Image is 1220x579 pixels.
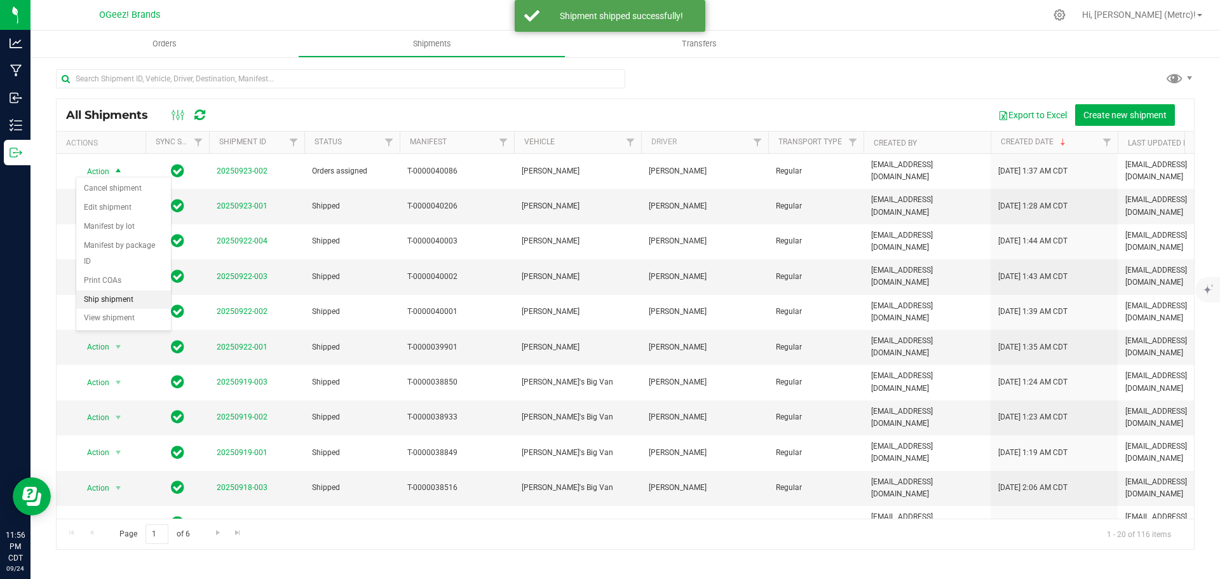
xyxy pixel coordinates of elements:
span: [EMAIL_ADDRESS][DOMAIN_NAME] [871,300,983,324]
inline-svg: Inventory [10,119,22,132]
a: 20250922-004 [217,236,268,245]
span: [EMAIL_ADDRESS][DOMAIN_NAME] [871,229,983,254]
a: 20250919-002 [217,412,268,421]
p: 11:56 PM CDT [6,529,25,564]
span: [EMAIL_ADDRESS][DOMAIN_NAME] [871,440,983,465]
span: select [111,409,126,426]
a: Transport Type [778,137,842,146]
span: T-0000038850 [407,376,506,388]
a: Orders [30,31,298,57]
span: Shipments [396,38,468,50]
span: [PERSON_NAME]'s Big Van [522,411,634,423]
span: [PERSON_NAME] [522,271,634,283]
a: Filter [283,132,304,153]
inline-svg: Analytics [10,37,22,50]
span: Action [76,163,110,181]
a: Last Updated By [1128,139,1192,147]
button: Create new shipment [1075,104,1175,126]
span: [PERSON_NAME] [649,411,761,423]
span: [PERSON_NAME] [522,200,634,212]
a: Manifest [410,137,447,146]
a: 20250922-001 [217,343,268,351]
a: Created By [874,139,917,147]
span: [DATE] 1:44 AM CDT [998,235,1067,247]
span: [DATE] 1:35 AM CDT [998,341,1067,353]
inline-svg: Outbound [10,146,22,159]
span: [DATE] 1:19 AM CDT [998,447,1067,459]
span: [DATE] 1:24 AM CDT [998,376,1067,388]
span: [PERSON_NAME]'s Big Van [522,517,634,529]
span: [PERSON_NAME] [649,341,761,353]
a: Filter [188,132,209,153]
div: Manage settings [1052,9,1067,21]
a: 20250919-003 [217,378,268,386]
span: select [111,479,126,497]
span: 1 - 20 of 116 items [1097,524,1181,543]
span: Regular [776,447,856,459]
span: Action [76,374,110,392]
span: Regular [776,517,856,529]
input: 1 [146,524,168,544]
span: [DATE] 2:06 AM CDT [998,482,1067,494]
a: Created Date [1001,137,1068,146]
a: 20250922-003 [217,272,268,281]
span: [PERSON_NAME] [522,235,634,247]
span: Regular [776,271,856,283]
span: Regular [776,376,856,388]
span: Action [76,444,110,461]
a: Filter [747,132,768,153]
span: In Sync [171,268,184,285]
span: [PERSON_NAME] [649,482,761,494]
span: select [111,374,126,392]
li: Manifest by lot [76,217,171,236]
span: Regular [776,235,856,247]
button: Export to Excel [990,104,1075,126]
span: [DATE] 1:28 AM CDT [998,200,1067,212]
span: [EMAIL_ADDRESS][DOMAIN_NAME] [871,264,983,289]
span: Shipped [312,306,392,318]
a: Filter [379,132,400,153]
li: Print COAs [76,271,171,290]
span: Shipped [312,271,392,283]
span: [EMAIL_ADDRESS][DOMAIN_NAME] [871,159,983,183]
li: Ship shipment [76,290,171,310]
div: Actions [66,139,140,147]
span: [EMAIL_ADDRESS][DOMAIN_NAME] [871,405,983,430]
li: View shipment [76,309,171,328]
a: Filter [620,132,641,153]
a: Go to the last page [229,524,247,542]
a: 20250923-002 [217,167,268,175]
span: T-0000040206 [407,200,506,212]
span: Action [76,409,110,426]
span: Create new shipment [1083,110,1167,120]
a: Status [315,137,342,146]
span: [DATE] 1:23 AM CDT [998,411,1067,423]
span: Regular [776,306,856,318]
span: Shipped [312,200,392,212]
a: Filter [843,132,864,153]
a: Vehicle [524,137,555,146]
span: T-0000038933 [407,411,506,423]
span: Page of 6 [109,524,200,544]
a: Transfers [566,31,833,57]
span: In Sync [171,408,184,426]
span: [PERSON_NAME]'s Big Van [522,447,634,459]
inline-svg: Inbound [10,92,22,104]
a: Filter [1097,132,1118,153]
span: [PERSON_NAME] [649,165,761,177]
iframe: Resource center [13,477,51,515]
span: Shipped [312,411,392,423]
span: In Sync [171,232,184,250]
li: Cancel shipment [76,179,171,198]
span: T-0000038516 [407,482,506,494]
span: [EMAIL_ADDRESS][DOMAIN_NAME] [871,335,983,359]
span: T-0000040003 [407,235,506,247]
span: [PERSON_NAME] [649,376,761,388]
span: Shipped [312,235,392,247]
span: [PERSON_NAME] [649,306,761,318]
span: Regular [776,482,856,494]
a: Go to the next page [208,524,227,542]
span: [DATE] 1:37 AM CDT [998,165,1067,177]
span: T-0000040002 [407,271,506,283]
span: [PERSON_NAME] [522,165,634,177]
